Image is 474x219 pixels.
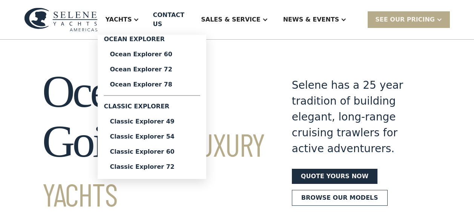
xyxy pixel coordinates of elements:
[105,15,132,24] div: Yachts
[110,119,194,125] div: Classic Explorer 49
[104,129,200,144] a: Classic Explorer 54
[292,77,432,157] div: Selene has a 25 year tradition of building elegant, long-range cruising trawlers for active adven...
[104,77,200,92] a: Ocean Explorer 78
[42,67,265,216] h1: Ocean-Going
[201,15,260,24] div: Sales & Service
[110,66,194,72] div: Ocean Explorer 72
[98,35,206,179] nav: Yachts
[24,8,98,32] img: logo
[104,47,200,62] a: Ocean Explorer 60
[104,62,200,77] a: Ocean Explorer 72
[283,15,339,24] div: News & EVENTS
[375,15,435,24] div: SEE Our Pricing
[104,114,200,129] a: Classic Explorer 49
[153,11,187,29] div: Contact US
[104,159,200,174] a: Classic Explorer 72
[110,164,194,170] div: Classic Explorer 72
[193,5,275,35] div: Sales & Service
[98,5,147,35] div: Yachts
[104,35,200,47] div: Ocean Explorer
[110,51,194,57] div: Ocean Explorer 60
[110,82,194,88] div: Ocean Explorer 78
[104,99,200,114] div: Classic Explorer
[276,5,354,35] div: News & EVENTS
[104,144,200,159] a: Classic Explorer 60
[292,169,377,184] a: Quote yours now
[292,190,388,206] a: Browse our models
[110,149,194,155] div: Classic Explorer 60
[110,134,194,140] div: Classic Explorer 54
[368,11,450,28] div: SEE Our Pricing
